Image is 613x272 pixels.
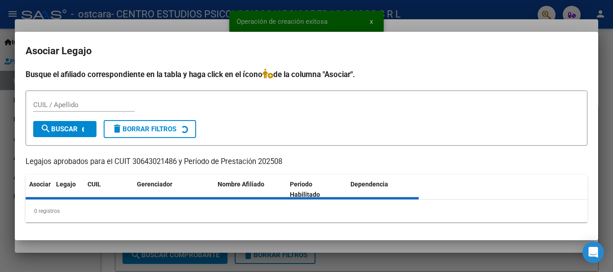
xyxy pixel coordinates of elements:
div: Open Intercom Messenger [582,242,604,263]
datatable-header-cell: Periodo Habilitado [286,175,347,204]
span: Legajo [56,181,76,188]
span: Periodo Habilitado [290,181,320,198]
span: Nombre Afiliado [218,181,264,188]
h4: Busque el afiliado correspondiente en la tabla y haga click en el ícono de la columna "Asociar". [26,69,587,80]
p: Legajos aprobados para el CUIT 30643021486 y Período de Prestación 202508 [26,156,587,168]
h2: Asociar Legajo [26,43,587,60]
mat-icon: search [40,123,51,134]
datatable-header-cell: CUIL [84,175,133,204]
span: Borrar Filtros [112,125,176,133]
span: Buscar [40,125,78,133]
mat-icon: delete [112,123,123,134]
button: Borrar Filtros [104,120,196,138]
div: 0 registros [26,200,587,222]
datatable-header-cell: Legajo [53,175,84,204]
datatable-header-cell: Gerenciador [133,175,214,204]
button: Buscar [33,121,96,137]
span: Dependencia [350,181,388,188]
span: Asociar [29,181,51,188]
span: CUIL [88,181,101,188]
datatable-header-cell: Nombre Afiliado [214,175,286,204]
datatable-header-cell: Dependencia [347,175,419,204]
datatable-header-cell: Asociar [26,175,53,204]
span: Gerenciador [137,181,172,188]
